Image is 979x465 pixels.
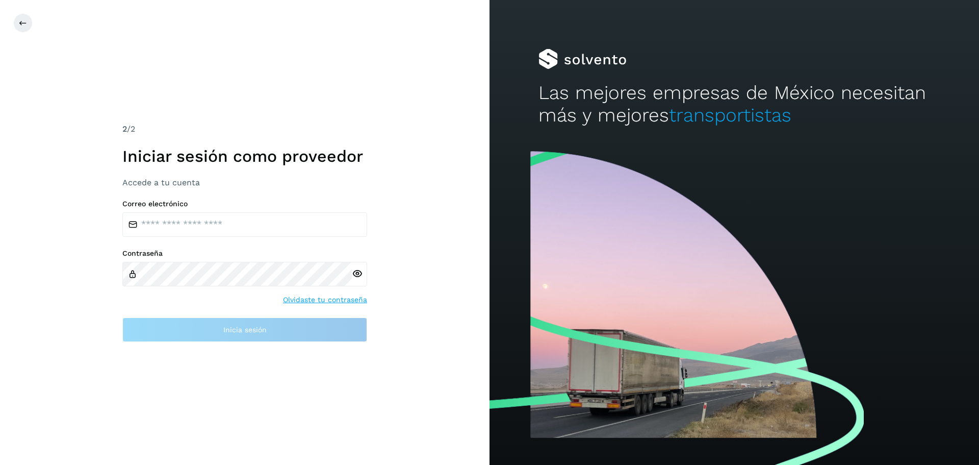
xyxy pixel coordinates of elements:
button: Inicia sesión [122,317,367,342]
h2: Las mejores empresas de México necesitan más y mejores [538,82,930,127]
label: Correo electrónico [122,200,367,208]
span: Inicia sesión [223,326,267,333]
a: Olvidaste tu contraseña [283,295,367,305]
span: 2 [122,124,127,134]
h3: Accede a tu cuenta [122,178,367,187]
span: transportistas [669,104,791,126]
label: Contraseña [122,249,367,258]
div: /2 [122,123,367,135]
h1: Iniciar sesión como proveedor [122,146,367,166]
